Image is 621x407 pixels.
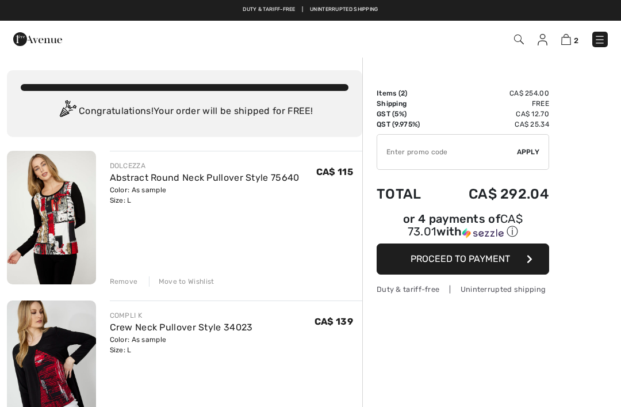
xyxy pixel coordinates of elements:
[110,276,138,287] div: Remove
[377,88,438,98] td: Items ( )
[377,109,438,119] td: GST (5%)
[110,322,253,333] a: Crew Neck Pullover Style 34023
[514,35,524,44] img: Search
[377,98,438,109] td: Shipping
[438,98,549,109] td: Free
[462,228,504,238] img: Sezzle
[315,316,353,327] span: CA$ 139
[438,174,549,214] td: CA$ 292.04
[377,174,438,214] td: Total
[110,172,300,183] a: Abstract Round Neck Pullover Style 75640
[316,166,353,177] span: CA$ 115
[110,334,253,355] div: Color: As sample Size: L
[13,28,62,51] img: 1ère Avenue
[377,244,549,275] button: Proceed to Payment
[438,109,549,119] td: CA$ 12.70
[377,214,549,239] div: or 4 payments of with
[21,100,348,123] div: Congratulations! Your order will be shipped for FREE!
[110,310,253,321] div: COMPLI K
[411,253,510,264] span: Proceed to Payment
[594,34,605,45] img: Menu
[377,119,438,130] td: QST (9.975%)
[561,32,578,46] a: 2
[110,161,300,171] div: DOLCEZZA
[56,100,79,123] img: Congratulation2.svg
[377,284,549,295] div: Duty & tariff-free | Uninterrupted shipping
[377,214,549,244] div: or 4 payments ofCA$ 73.01withSezzle Click to learn more about Sezzle
[110,185,300,206] div: Color: As sample Size: L
[538,34,547,45] img: My Info
[401,89,405,97] span: 2
[517,147,540,157] span: Apply
[149,276,214,287] div: Move to Wishlist
[561,34,571,45] img: Shopping Bag
[574,36,578,45] span: 2
[13,33,62,44] a: 1ère Avenue
[377,135,517,169] input: Promo code
[438,119,549,130] td: CA$ 25.34
[438,88,549,98] td: CA$ 254.00
[408,212,523,238] span: CA$ 73.01
[7,151,96,284] img: Abstract Round Neck Pullover Style 75640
